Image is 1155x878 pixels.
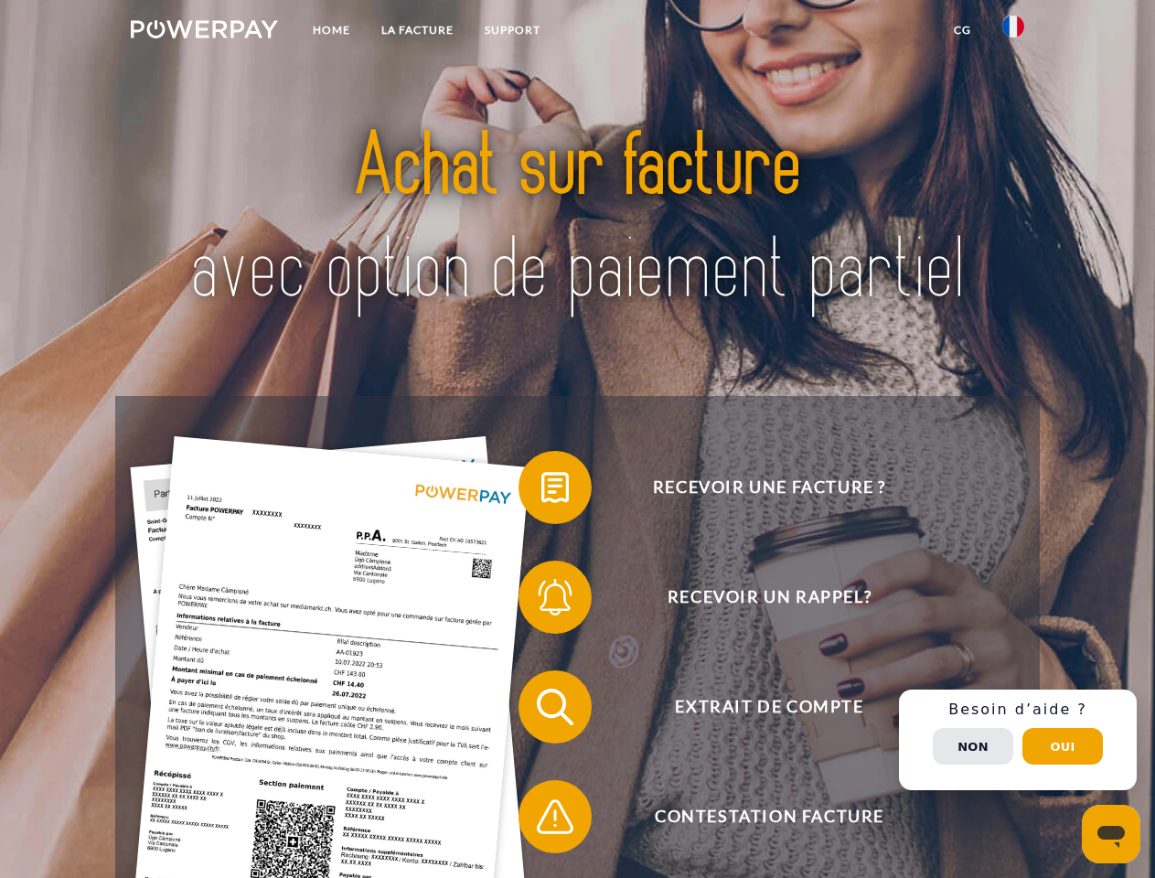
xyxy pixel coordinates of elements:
h3: Besoin d’aide ? [910,701,1126,719]
img: qb_bell.svg [532,574,578,620]
button: Oui [1022,728,1103,765]
a: Support [469,14,556,47]
img: qb_warning.svg [532,794,578,840]
img: qb_search.svg [532,684,578,730]
img: fr [1002,16,1024,37]
img: qb_bill.svg [532,465,578,510]
a: LA FACTURE [366,14,469,47]
div: Schnellhilfe [899,690,1137,790]
a: CG [938,14,987,47]
button: Contestation Facture [519,780,994,853]
span: Extrait de compte [545,670,993,744]
iframe: Bouton de lancement de la fenêtre de messagerie [1082,805,1140,863]
span: Contestation Facture [545,780,993,853]
button: Extrait de compte [519,670,994,744]
img: title-powerpay_fr.svg [175,88,980,350]
button: Recevoir une facture ? [519,451,994,524]
span: Recevoir une facture ? [545,451,993,524]
span: Recevoir un rappel? [545,561,993,634]
a: Home [297,14,366,47]
button: Recevoir un rappel? [519,561,994,634]
img: logo-powerpay-white.svg [131,20,278,38]
button: Non [933,728,1013,765]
